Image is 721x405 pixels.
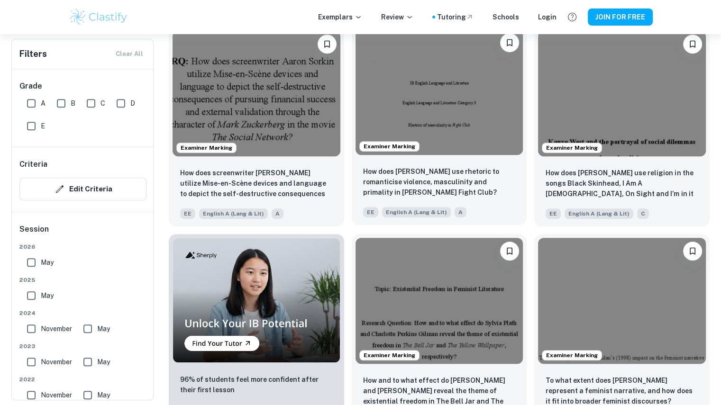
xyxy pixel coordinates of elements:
[69,8,129,27] img: Clastify logo
[19,276,146,284] span: 2025
[19,178,146,200] button: Edit Criteria
[41,121,45,131] span: E
[173,238,340,362] img: Thumbnail
[360,142,419,151] span: Examiner Marking
[637,208,649,219] span: C
[41,357,72,367] span: November
[318,35,337,54] button: Please log in to bookmark exemplars
[180,208,195,219] span: EE
[97,390,110,400] span: May
[381,12,413,22] p: Review
[356,29,523,155] img: English A (Lang & Lit) EE example thumbnail: How does Tyler Durden use rhetoric to ro
[97,357,110,367] span: May
[177,144,236,152] span: Examiner Marking
[41,98,46,108] span: A
[360,351,419,360] span: Examiner Marking
[199,208,268,219] span: English A (Lang & Lit)
[19,47,47,61] h6: Filters
[41,390,72,400] span: November
[71,98,75,108] span: B
[500,242,519,261] button: Please log in to bookmark exemplars
[538,31,706,156] img: English A (Lang & Lit) EE example thumbnail: How does Kanye West use religion in the
[318,12,362,22] p: Exemplars
[538,238,706,363] img: English A (Lang & Lit) EE example thumbnail: To what extent does Mulan represent a fe
[180,374,333,395] p: 96% of students feel more confident after their first lesson
[19,342,146,351] span: 2023
[41,257,54,268] span: May
[683,35,702,54] button: Please log in to bookmark exemplars
[19,375,146,384] span: 2022
[565,208,633,219] span: English A (Lang & Lit)
[455,207,466,217] span: A
[546,208,561,219] span: EE
[534,27,710,226] a: Examiner MarkingPlease log in to bookmark exemplarsHow does Kanye West use religion in the songs ...
[538,12,557,22] a: Login
[500,33,519,52] button: Please log in to bookmark exemplars
[41,324,72,334] span: November
[546,168,698,200] p: How does Kanye West use religion in the songs Black Skinhead, I Am A God, On Sight and I’m in it ...
[180,168,333,200] p: How does screenwriter Aaron Sorkin utilize Mise-en-Scène devices and language to depict the self-...
[272,208,283,219] span: A
[564,9,580,25] button: Help and Feedback
[19,243,146,251] span: 2026
[352,27,527,226] a: Examiner MarkingPlease log in to bookmark exemplarsHow does Tyler Durden use rhetoric to romantic...
[169,27,344,226] a: Examiner MarkingPlease log in to bookmark exemplarsHow does screenwriter Aaron Sorkin utilize Mis...
[542,144,602,152] span: Examiner Marking
[19,81,146,92] h6: Grade
[19,159,47,170] h6: Criteria
[19,309,146,317] span: 2024
[493,12,519,22] a: Schools
[363,166,516,198] p: How does Tyler Durden use rhetoric to romanticise violence, masculinity and primality in David Fi...
[382,207,451,217] span: English A (Lang & Lit)
[363,207,378,217] span: EE
[41,290,54,301] span: May
[588,9,653,26] button: JOIN FOR FREE
[173,31,340,156] img: English A (Lang & Lit) EE example thumbnail: How does screenwriter Aaron Sorkin utili
[437,12,474,22] a: Tutoring
[97,324,110,334] span: May
[130,98,135,108] span: D
[683,242,702,261] button: Please log in to bookmark exemplars
[19,224,146,243] h6: Session
[356,238,523,363] img: English A (Lang & Lit) EE example thumbnail: How and to what effect do Sylvia Plath a
[100,98,105,108] span: C
[542,351,602,360] span: Examiner Marking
